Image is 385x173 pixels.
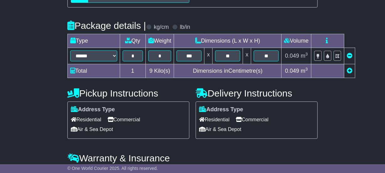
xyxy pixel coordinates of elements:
[108,115,140,124] span: Commercial
[305,67,308,71] sup: 3
[243,48,251,64] td: x
[67,88,189,98] h4: Pickup Instructions
[67,166,158,171] span: © One World Courier 2025. All rights reserved.
[285,53,299,59] span: 0.049
[145,64,174,78] td: Kilo(s)
[150,68,153,74] span: 9
[282,34,311,48] td: Volume
[180,24,190,31] label: lb/in
[154,24,169,31] label: kg/cm
[120,34,145,48] td: Qty
[236,115,268,124] span: Commercial
[71,106,115,113] label: Address Type
[174,64,282,78] td: Dimensions in Centimetre(s)
[305,52,308,56] sup: 3
[145,34,174,48] td: Weight
[285,68,299,74] span: 0.049
[71,124,113,134] span: Air & Sea Depot
[71,115,101,124] span: Residential
[199,106,243,113] label: Address Type
[67,20,146,31] h4: Package details |
[199,124,241,134] span: Air & Sea Depot
[196,88,318,98] h4: Delivery Instructions
[301,53,308,59] span: m
[174,34,282,48] td: Dimensions (L x W x H)
[199,115,229,124] span: Residential
[347,53,352,59] a: Remove this item
[67,153,318,163] h4: Warranty & Insurance
[347,68,352,74] a: Add new item
[301,68,308,74] span: m
[120,64,145,78] td: 1
[67,34,120,48] td: Type
[204,48,213,64] td: x
[67,64,120,78] td: Total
